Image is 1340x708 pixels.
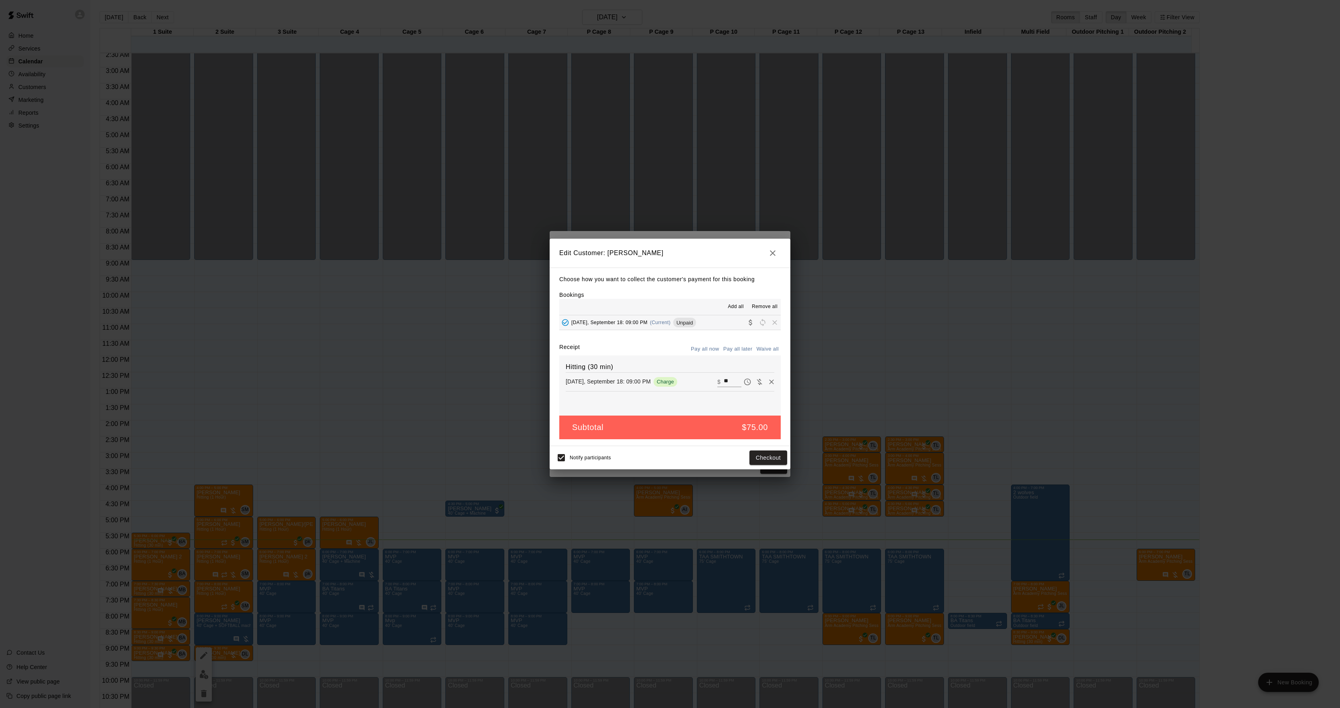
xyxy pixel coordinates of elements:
h2: Edit Customer: [PERSON_NAME] [550,239,790,268]
h6: Hitting (30 min) [566,362,774,372]
button: Added - Collect Payment[DATE], September 18: 09:00 PM(Current)UnpaidCollect paymentRescheduleRemove [559,315,781,330]
span: Notify participants [570,455,611,461]
span: Pay later [741,378,753,385]
span: Reschedule [757,319,769,325]
span: Remove all [752,303,778,311]
button: Remove all [749,300,781,313]
button: Waive all [754,343,781,355]
span: [DATE], September 18: 09:00 PM [571,320,648,325]
button: Checkout [749,450,787,465]
h5: $75.00 [742,422,768,433]
span: Collect payment [745,319,757,325]
button: Pay all now [689,343,721,355]
span: Remove [769,319,781,325]
span: Waive payment [753,378,765,385]
p: $ [717,378,721,386]
span: Unpaid [673,320,696,326]
button: Remove [765,376,778,388]
label: Receipt [559,343,580,355]
span: Add all [728,303,744,311]
span: (Current) [650,320,671,325]
h5: Subtotal [572,422,603,433]
span: Charge [654,379,677,385]
label: Bookings [559,292,584,298]
button: Add all [723,300,749,313]
p: Choose how you want to collect the customer's payment for this booking [559,274,781,284]
p: [DATE], September 18: 09:00 PM [566,377,651,385]
button: Pay all later [721,343,755,355]
button: Added - Collect Payment [559,316,571,329]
